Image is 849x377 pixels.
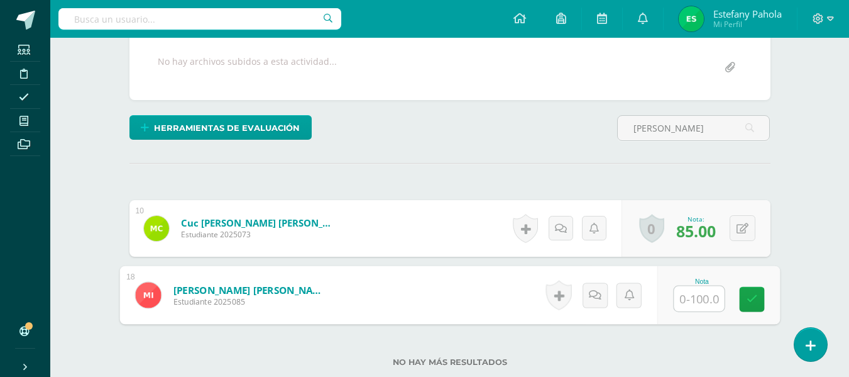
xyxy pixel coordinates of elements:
[713,8,782,20] span: Estefany Pahola
[173,296,328,308] span: Estudiante 2025085
[144,216,169,241] img: b52755f7601dc7bd8d7d0b9cad80361c.png
[674,286,724,312] input: 0-100.0
[154,116,300,140] span: Herramientas de evaluación
[173,283,328,296] a: [PERSON_NAME] [PERSON_NAME]
[676,220,716,242] span: 85.00
[676,215,716,223] div: Nota:
[158,55,337,80] div: No hay archivos subidos a esta actividad...
[58,8,341,30] input: Busca un usuario...
[129,115,312,140] a: Herramientas de evaluación
[618,116,769,140] input: Busca un estudiante aquí...
[135,282,161,308] img: f0c8ea9d6c1781641316bbd8220e625a.png
[639,214,664,243] a: 0
[129,357,770,367] label: No hay más resultados
[673,278,730,285] div: Nota
[181,229,332,240] span: Estudiante 2025073
[181,217,332,229] a: Cuc [PERSON_NAME] [PERSON_NAME]
[679,6,704,31] img: 7618533d5882f3550b112057c8a693e7.png
[713,19,782,30] span: Mi Perfil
